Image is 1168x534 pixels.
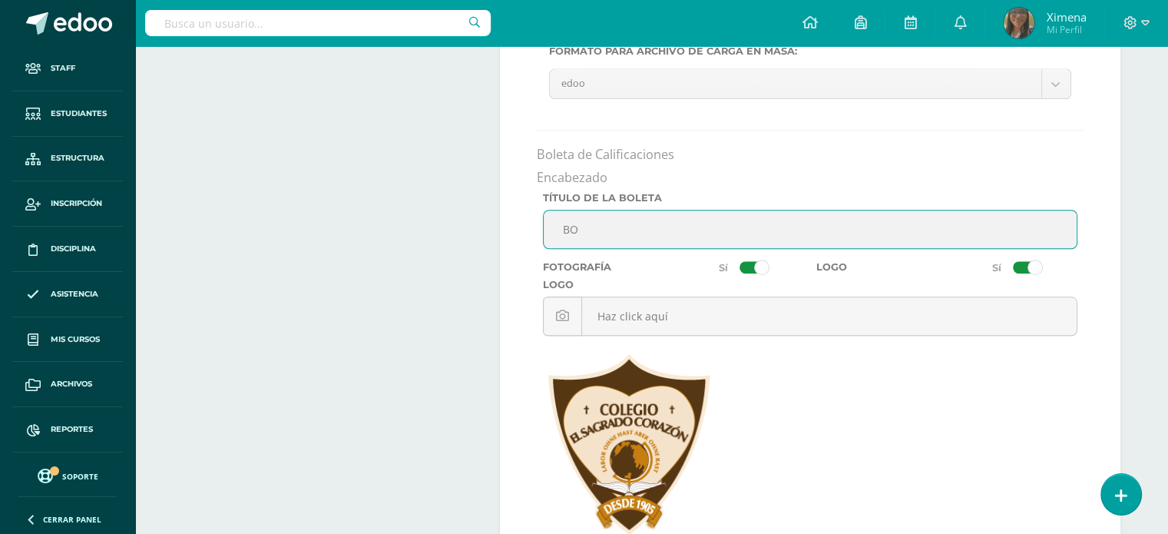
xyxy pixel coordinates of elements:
span: Asistencia [51,288,98,300]
label: Logo [537,279,1084,290]
span: Disciplina [51,243,96,255]
span: Mi Perfil [1046,23,1086,36]
a: Disciplina [12,227,123,272]
span: Inscripción [51,197,102,210]
span: Soporte [62,471,98,482]
span: Archivos [51,378,92,390]
a: edoo [550,69,1070,98]
a: Soporte [18,465,117,486]
label: Título de la Boleta [543,192,1077,204]
h3: Encabezado [537,169,607,186]
span: Cerrar panel [43,514,101,525]
span: Estudiantes [51,108,107,120]
span: Ximena [1046,9,1086,25]
a: Estructura [12,137,123,182]
a: Reportes [12,407,123,453]
input: Título de la Boleta [544,211,1077,248]
span: Estructura [51,152,104,164]
span: Mis cursos [51,333,100,346]
img: d98bf3c1f642bb0fd1b79fad2feefc7b.png [1004,8,1034,38]
label: Fotografía [537,261,673,273]
span: edoo [561,69,1030,98]
a: Asistencia [12,272,123,317]
label: Formato para archivo de carga en masa: [549,41,1071,62]
a: Archivos [12,362,123,407]
a: Staff [12,46,123,91]
label: Logo [810,261,947,273]
span: Staff [51,62,75,75]
input: Busca un usuario... [145,10,491,36]
a: Mis cursos [12,317,123,363]
a: Inscripción [12,181,123,227]
h3: Boleta de Calificaciones [537,146,1084,163]
a: Estudiantes [12,91,123,137]
span: Reportes [51,423,93,436]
